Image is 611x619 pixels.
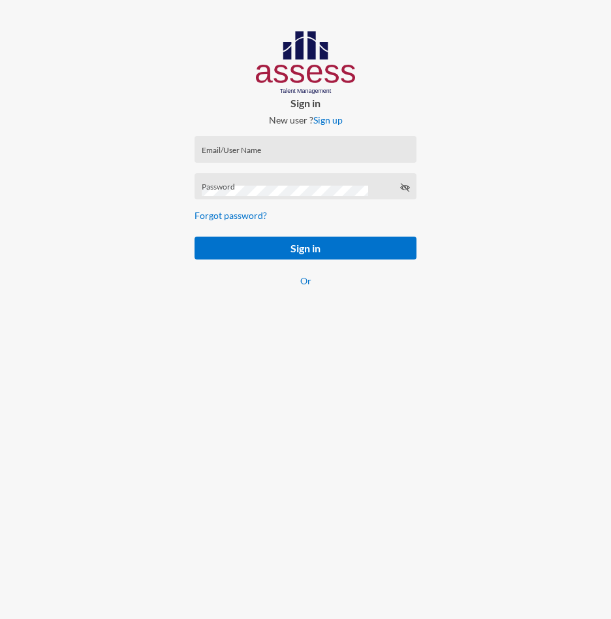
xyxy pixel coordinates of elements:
img: AssessLogoo.svg [256,31,356,94]
p: New user ? [184,114,427,125]
p: Sign in [184,97,427,109]
a: Sign up [313,114,343,125]
button: Sign in [195,237,416,259]
a: Forgot password? [195,210,267,221]
p: Or [195,275,416,286]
